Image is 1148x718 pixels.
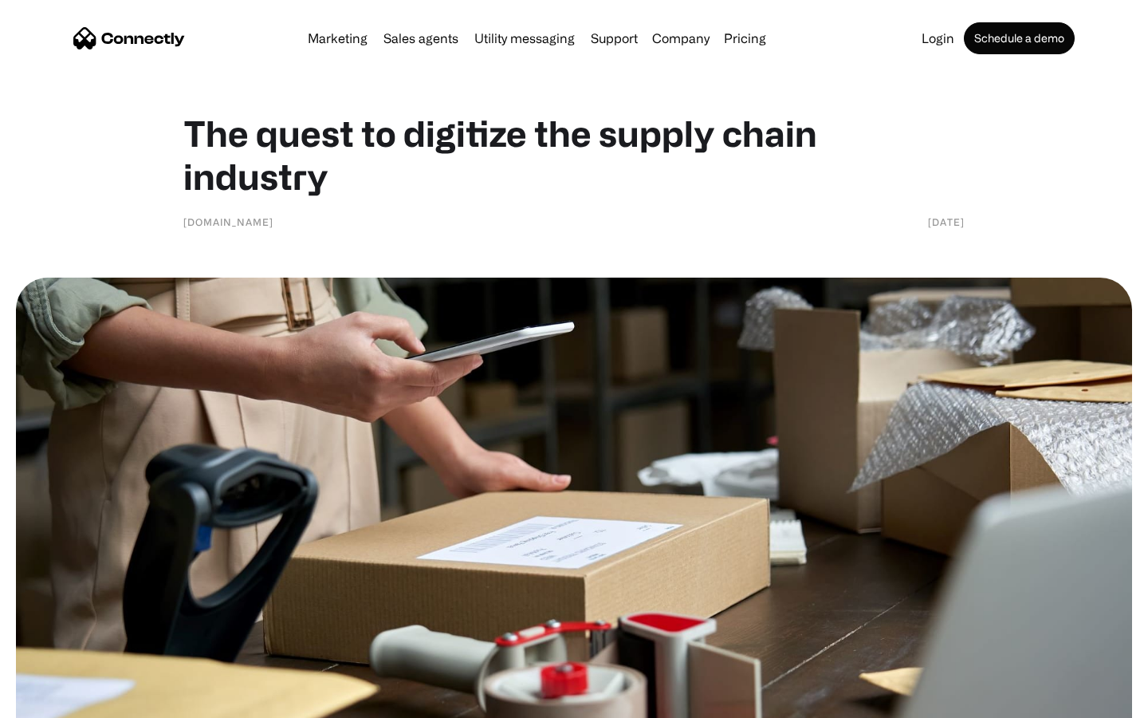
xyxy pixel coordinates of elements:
[183,112,965,198] h1: The quest to digitize the supply chain industry
[377,32,465,45] a: Sales agents
[468,32,581,45] a: Utility messaging
[32,690,96,712] ul: Language list
[915,32,961,45] a: Login
[652,27,710,49] div: Company
[183,214,273,230] div: [DOMAIN_NAME]
[584,32,644,45] a: Support
[301,32,374,45] a: Marketing
[16,690,96,712] aside: Language selected: English
[964,22,1075,54] a: Schedule a demo
[928,214,965,230] div: [DATE]
[717,32,773,45] a: Pricing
